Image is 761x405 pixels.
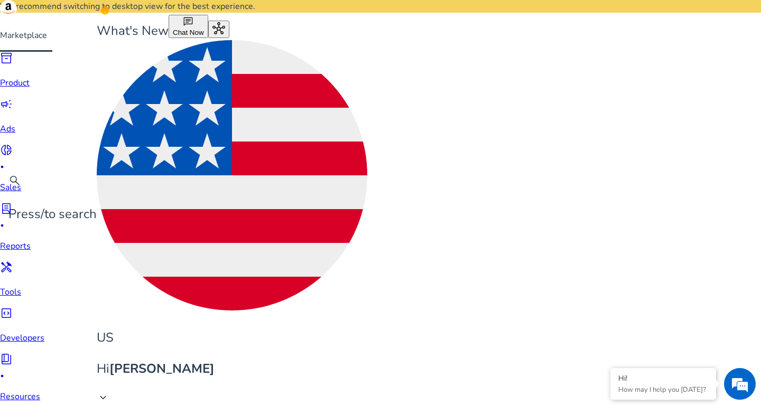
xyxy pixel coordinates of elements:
[109,360,215,377] b: [PERSON_NAME]
[97,40,367,310] img: us.svg
[97,22,169,39] span: What's New
[212,22,225,35] span: hub
[618,373,708,383] div: Hi!
[183,16,193,27] span: chat
[173,29,204,36] span: Chat Now
[618,385,708,394] p: How may I help you today?
[169,15,208,38] button: chatChat Now
[97,360,367,378] p: Hi
[208,21,229,38] button: hub
[97,391,109,404] span: keyboard_arrow_down
[8,205,97,223] p: Press to search
[97,328,367,347] p: US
